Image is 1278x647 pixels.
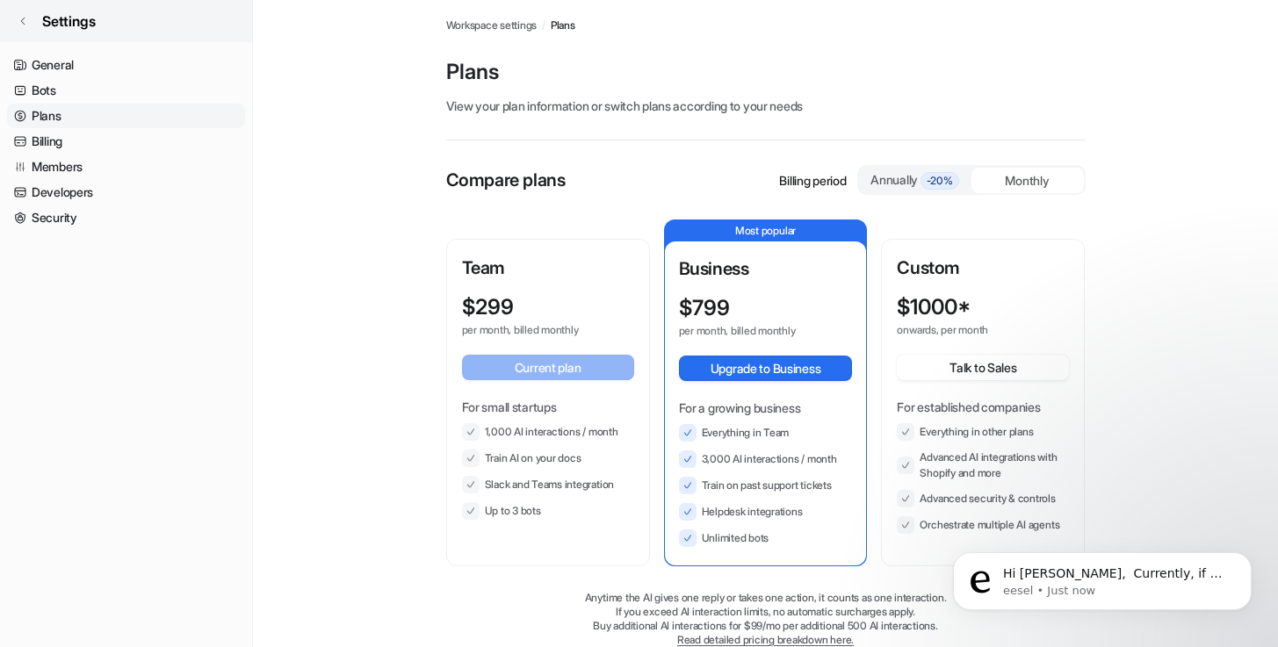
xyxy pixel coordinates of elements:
button: Current plan [462,355,634,380]
p: Compare plans [446,167,566,193]
p: onwards, per month [897,323,1037,337]
li: Helpdesk integrations [679,503,853,521]
li: Advanced security & controls [897,490,1069,507]
p: View your plan information or switch plans according to your needs [446,97,1086,115]
button: Talk to Sales [897,355,1069,380]
li: Everything in Team [679,424,853,442]
li: Train AI on your docs [462,449,634,467]
p: Custom [897,255,1069,281]
a: Security [7,205,245,230]
span: / [542,18,545,33]
p: If you exceed AI interaction limits, no automatic surcharges apply. [446,605,1086,619]
a: Developers [7,180,245,205]
a: Plans [551,18,575,33]
button: Upgrade to Business [679,356,853,381]
p: per month, billed monthly [679,324,821,338]
a: Workspace settings [446,18,538,33]
p: For a growing business [679,399,853,417]
p: $ 799 [679,296,730,320]
p: $ 299 [462,295,514,320]
a: Members [7,155,245,179]
p: Business [679,255,853,282]
li: Unlimited bots [679,529,853,547]
p: Team [462,255,634,281]
div: Monthly [971,168,1084,193]
li: Up to 3 bots [462,502,634,520]
a: Bots [7,78,245,103]
iframe: Intercom notifications message [927,515,1278,638]
p: per month, billed monthly [462,323,603,337]
span: -20% [921,172,959,190]
span: Settings [42,11,96,32]
li: Train on past support tickets [679,477,853,494]
li: Everything in other plans [897,423,1069,441]
p: Buy additional AI interactions for $99/mo per additional 500 AI interactions. [446,619,1086,633]
p: Billing period [779,171,846,190]
p: For established companies [897,398,1069,416]
div: Annually [866,170,964,190]
p: For small startups [462,398,634,416]
p: Plans [446,58,1086,86]
li: 3,000 AI interactions / month [679,450,853,468]
p: $ 1000* [897,295,971,320]
a: Read detailed pricing breakdown here. [677,633,854,646]
p: Anytime the AI gives one reply or takes one action, it counts as one interaction. [446,591,1086,605]
li: Orchestrate multiple AI agents [897,516,1069,534]
li: Advanced AI integrations with Shopify and more [897,449,1069,481]
a: Plans [7,104,245,128]
li: Slack and Teams integration [462,476,634,493]
a: General [7,53,245,77]
p: Most popular [665,220,867,241]
li: 1,000 AI interactions / month [462,423,634,441]
a: Billing [7,129,245,154]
